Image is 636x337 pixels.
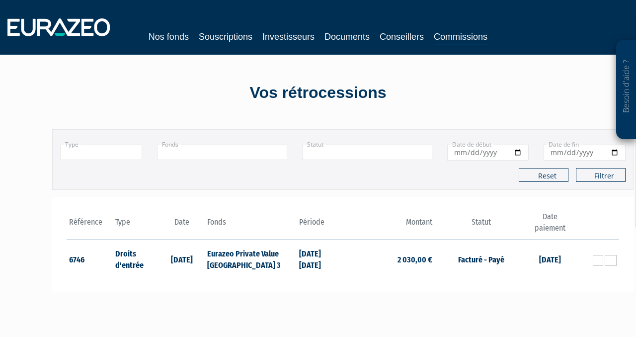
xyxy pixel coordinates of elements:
[113,211,159,240] th: Type
[297,240,343,278] td: [DATE] [DATE]
[262,30,315,44] a: Investisseurs
[67,211,113,240] th: Référence
[527,211,573,240] th: Date paiement
[519,168,568,182] button: Reset
[159,211,205,240] th: Date
[205,211,297,240] th: Fonds
[205,240,297,278] td: Eurazeo Private Value [GEOGRAPHIC_DATA] 3
[297,211,343,240] th: Période
[434,30,487,45] a: Commissions
[343,211,435,240] th: Montant
[380,30,424,44] a: Conseillers
[67,240,113,278] td: 6746
[435,240,527,278] td: Facturé - Payé
[7,18,110,36] img: 1732889491-logotype_eurazeo_blanc_rvb.png
[343,240,435,278] td: 2 030,00 €
[159,240,205,278] td: [DATE]
[149,30,189,44] a: Nos fonds
[435,211,527,240] th: Statut
[621,45,632,135] p: Besoin d'aide ?
[113,240,159,278] td: Droits d'entrée
[527,240,573,278] td: [DATE]
[35,82,601,104] div: Vos rétrocessions
[576,168,626,182] button: Filtrer
[199,30,252,44] a: Souscriptions
[324,30,370,44] a: Documents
